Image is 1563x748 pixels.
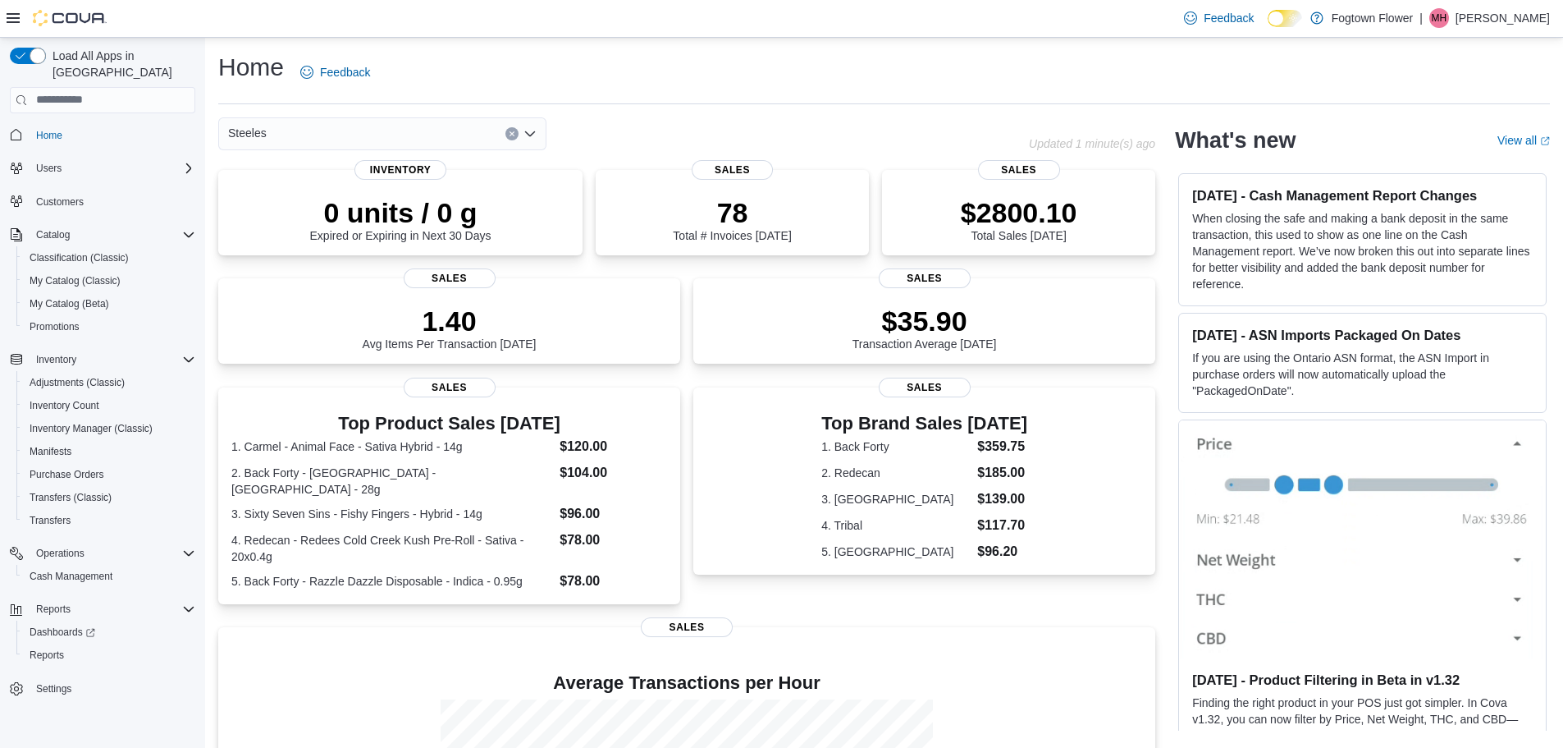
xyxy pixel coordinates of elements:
a: Transfers (Classic) [23,488,118,507]
dd: $78.00 [560,530,667,550]
a: Purchase Orders [23,465,111,484]
a: Promotions [23,317,86,337]
span: Operations [30,544,195,563]
span: Manifests [23,442,195,461]
span: Users [36,162,62,175]
div: Total # Invoices [DATE] [673,196,791,242]
a: Manifests [23,442,78,461]
button: Manifests [16,440,202,463]
span: Users [30,158,195,178]
h3: [DATE] - Product Filtering in Beta in v1.32 [1192,672,1533,688]
button: Users [30,158,68,178]
span: Home [36,129,62,142]
dd: $96.00 [560,504,667,524]
span: Inventory [30,350,195,369]
span: Feedback [320,64,370,80]
button: Operations [3,542,202,565]
a: My Catalog (Beta) [23,294,116,314]
p: $2800.10 [961,196,1077,229]
button: Customers [3,190,202,213]
button: Adjustments (Classic) [16,371,202,394]
input: Dark Mode [1268,10,1302,27]
button: Transfers (Classic) [16,486,202,509]
span: MH [1432,8,1447,28]
dd: $117.70 [977,516,1027,535]
dt: 1. Back Forty [821,438,971,455]
button: Open list of options [523,127,537,140]
span: Load All Apps in [GEOGRAPHIC_DATA] [46,48,195,80]
span: Promotions [30,320,80,333]
button: Home [3,123,202,147]
p: [PERSON_NAME] [1456,8,1550,28]
span: Purchase Orders [23,465,195,484]
a: Inventory Count [23,396,106,415]
a: Feedback [1177,2,1260,34]
p: | [1419,8,1423,28]
a: Adjustments (Classic) [23,373,131,392]
span: Customers [30,191,195,212]
h3: Top Brand Sales [DATE] [821,414,1027,434]
h3: [DATE] - ASN Imports Packaged On Dates [1192,327,1533,343]
span: Purchase Orders [30,468,104,481]
dt: 1. Carmel - Animal Face - Sativa Hybrid - 14g [231,438,553,455]
button: Reports [16,644,202,667]
p: If you are using the Ontario ASN format, the ASN Import in purchase orders will now automatically... [1192,350,1533,399]
span: Catalog [30,225,195,245]
button: Inventory Manager (Classic) [16,417,202,440]
h4: Average Transactions per Hour [231,673,1142,693]
p: 1.40 [363,305,537,337]
span: Settings [36,682,71,695]
button: Clear input [505,127,519,140]
a: Dashboards [23,622,102,642]
span: Catalog [36,228,70,241]
span: My Catalog (Beta) [23,294,195,314]
span: My Catalog (Classic) [30,274,121,287]
span: Manifests [30,445,71,458]
p: $35.90 [852,305,997,337]
button: Operations [30,544,91,563]
span: Adjustments (Classic) [30,376,125,389]
button: Catalog [3,223,202,246]
a: Reports [23,645,71,665]
button: Cash Management [16,565,202,588]
span: My Catalog (Classic) [23,271,195,291]
span: Sales [404,378,496,397]
a: Transfers [23,511,77,530]
dt: 3. Sixty Seven Sins - Fishy Fingers - Hybrid - 14g [231,506,553,522]
span: Steeles [228,123,267,143]
span: Transfers (Classic) [23,488,195,507]
span: Transfers [23,511,195,530]
span: Sales [692,160,774,180]
button: Inventory [30,350,83,369]
span: Transfers (Classic) [30,491,112,504]
span: Dashboards [23,622,195,642]
a: Settings [30,679,78,699]
span: Cash Management [30,570,112,583]
div: Transaction Average [DATE] [852,305,997,351]
span: Inventory Manager (Classic) [23,419,195,438]
dt: 4. Redecan - Redees Cold Creek Kush Pre-Roll - Sativa - 20x0.4g [231,532,553,565]
span: Feedback [1204,10,1254,26]
button: Promotions [16,315,202,338]
h1: Home [218,51,284,84]
dt: 3. [GEOGRAPHIC_DATA] [821,491,971,507]
span: My Catalog (Beta) [30,297,109,310]
p: Fogtown Flower [1332,8,1414,28]
button: My Catalog (Beta) [16,292,202,315]
span: Inventory Count [30,399,99,412]
span: Inventory Count [23,396,195,415]
button: Transfers [16,509,202,532]
a: Dashboards [16,621,202,644]
span: Home [30,125,195,145]
span: Reports [36,603,71,616]
div: Expired or Expiring in Next 30 Days [310,196,491,242]
span: Sales [879,268,971,288]
p: Updated 1 minute(s) ago [1029,137,1155,150]
button: Users [3,157,202,180]
span: Classification (Classic) [23,248,195,268]
dt: 5. [GEOGRAPHIC_DATA] [821,544,971,560]
dt: 4. Tribal [821,517,971,534]
dd: $78.00 [560,571,667,591]
a: Classification (Classic) [23,248,135,268]
div: Mark Hiebert [1429,8,1449,28]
